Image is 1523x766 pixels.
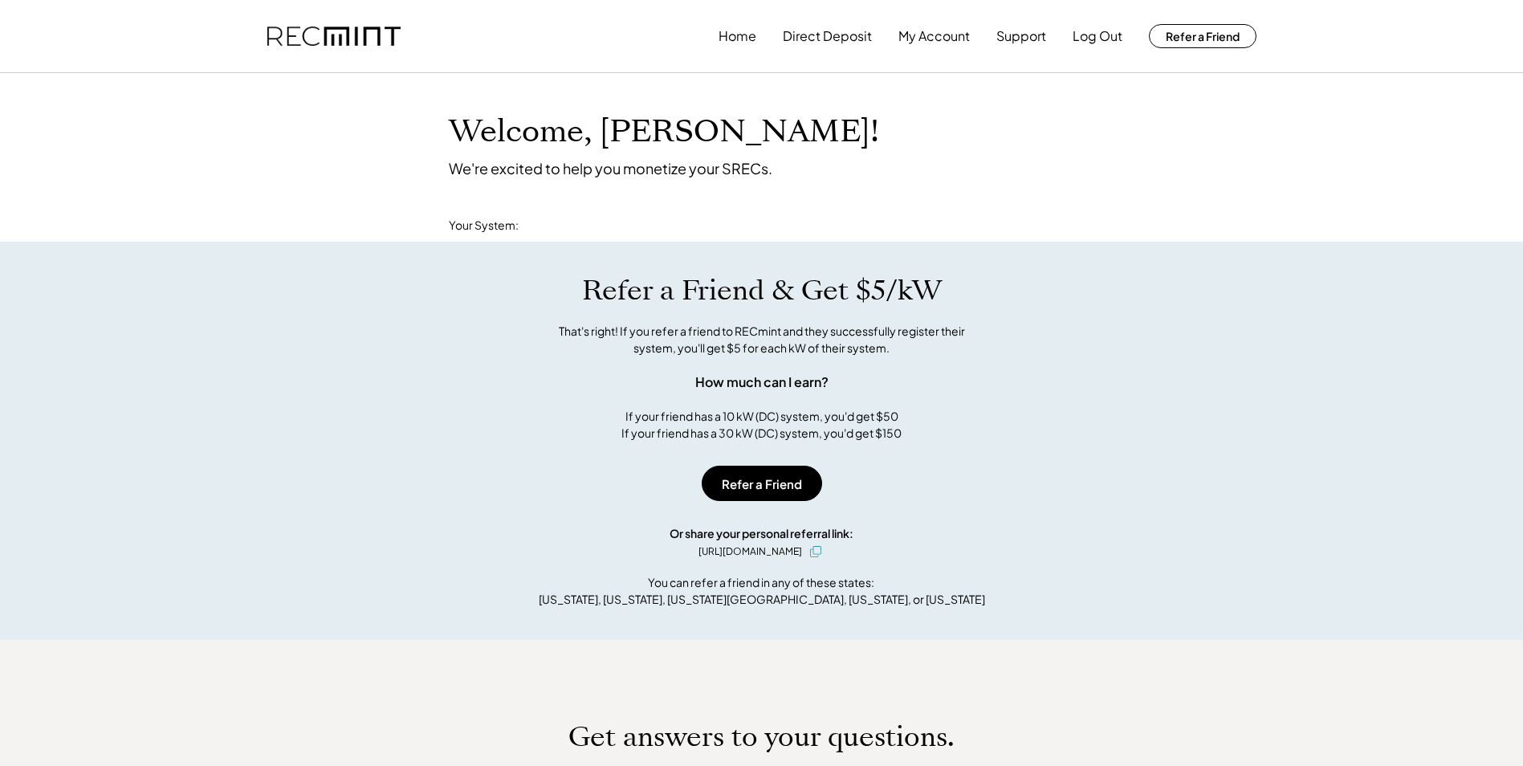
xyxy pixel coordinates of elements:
button: click to copy [806,542,825,561]
button: Refer a Friend [1149,24,1256,48]
h1: Refer a Friend & Get $5/kW [582,274,942,308]
button: Refer a Friend [702,466,822,501]
div: If your friend has a 10 kW (DC) system, you'd get $50 If your friend has a 30 kW (DC) system, you... [621,408,902,442]
button: My Account [898,20,970,52]
button: Direct Deposit [783,20,872,52]
div: You can refer a friend in any of these states: [US_STATE], [US_STATE], [US_STATE][GEOGRAPHIC_DATA... [539,574,985,608]
h1: Welcome, [PERSON_NAME]! [449,113,879,151]
button: Home [719,20,756,52]
div: [URL][DOMAIN_NAME] [698,544,802,559]
h1: Get answers to your questions. [568,720,955,754]
div: How much can I earn? [695,373,829,392]
button: Support [996,20,1046,52]
div: Your System: [449,218,519,234]
button: Log Out [1073,20,1122,52]
img: recmint-logotype%403x.png [267,26,401,47]
div: That's right! If you refer a friend to RECmint and they successfully register their system, you'l... [541,323,983,357]
div: Or share your personal referral link: [670,525,853,542]
div: We're excited to help you monetize your SRECs. [449,159,772,177]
